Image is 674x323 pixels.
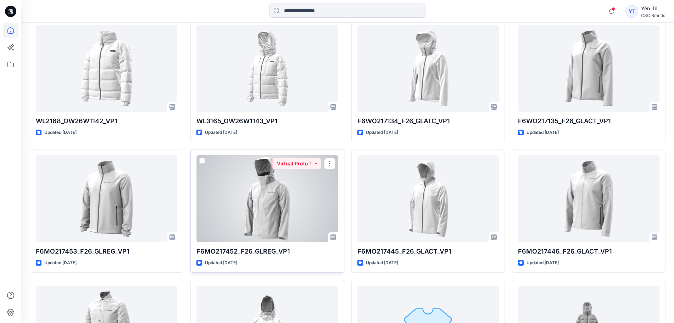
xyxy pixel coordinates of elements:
[366,259,398,267] p: Updated [DATE]
[196,116,338,126] p: WL3165_OW26W1143_VP1
[36,25,177,112] a: WL2168_OW26W1142_VP1
[357,116,499,126] p: F6WO217134_F26_GLATC_VP1
[357,155,499,242] a: F6MO217445_F26_GLACT_VP1
[518,246,659,256] p: F6MO217446_F26_GLACT_VP1
[196,246,338,256] p: F6MO217452_F26_GLREG_VP1
[196,25,338,112] a: WL3165_OW26W1143_VP1
[641,4,665,13] div: Yến Tô
[44,129,77,136] p: Updated [DATE]
[205,259,237,267] p: Updated [DATE]
[357,246,499,256] p: F6MO217445_F26_GLACT_VP1
[196,155,338,242] a: F6MO217452_F26_GLREG_VP1
[527,259,559,267] p: Updated [DATE]
[518,25,659,112] a: F6WO217135_F26_GLACT_VP1
[36,116,177,126] p: WL2168_OW26W1142_VP1
[518,155,659,242] a: F6MO217446_F26_GLACT_VP1
[527,129,559,136] p: Updated [DATE]
[205,129,237,136] p: Updated [DATE]
[641,13,665,18] div: CSC Brands
[36,155,177,242] a: F6MO217453_F26_GLREG_VP1
[625,5,638,18] div: YT
[44,259,77,267] p: Updated [DATE]
[36,246,177,256] p: F6MO217453_F26_GLREG_VP1
[366,129,398,136] p: Updated [DATE]
[357,25,499,112] a: F6WO217134_F26_GLATC_VP1
[518,116,659,126] p: F6WO217135_F26_GLACT_VP1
